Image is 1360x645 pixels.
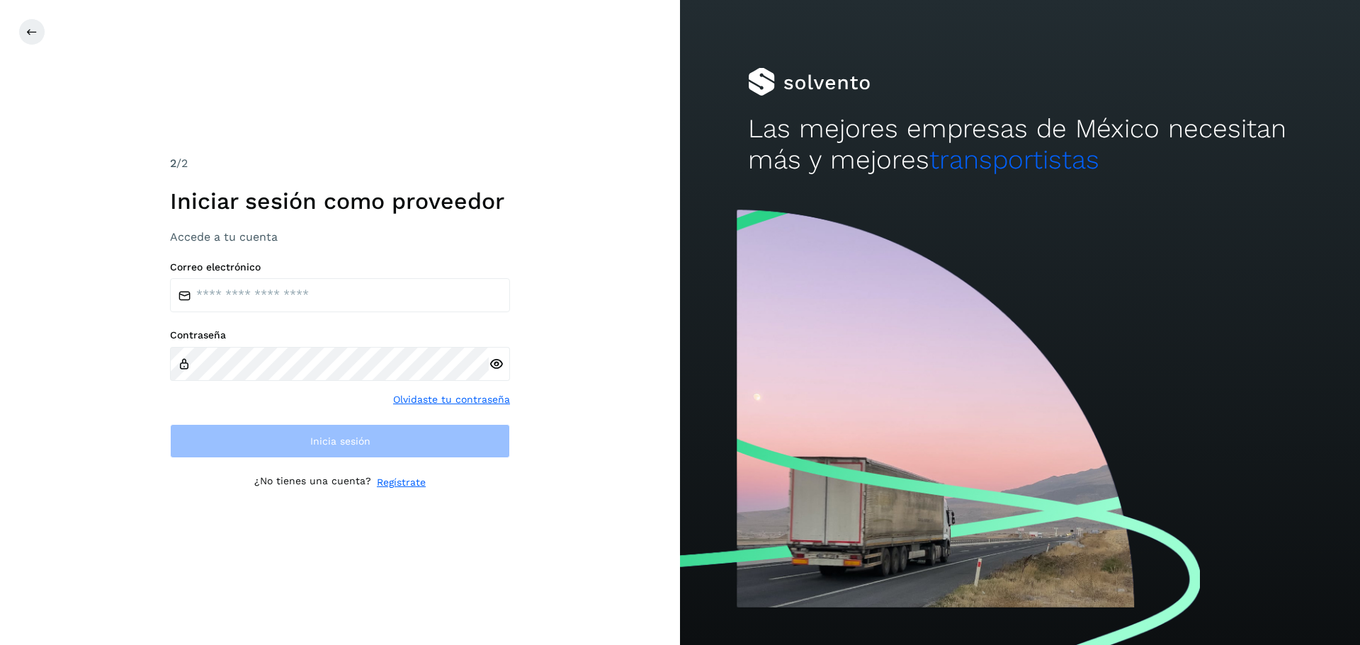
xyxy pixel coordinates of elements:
[170,329,510,341] label: Contraseña
[254,475,371,490] p: ¿No tienes una cuenta?
[170,156,176,170] span: 2
[310,436,370,446] span: Inicia sesión
[170,188,510,215] h1: Iniciar sesión como proveedor
[170,155,510,172] div: /2
[393,392,510,407] a: Olvidaste tu contraseña
[377,475,426,490] a: Regístrate
[170,424,510,458] button: Inicia sesión
[170,230,510,244] h3: Accede a tu cuenta
[929,144,1099,175] span: transportistas
[170,261,510,273] label: Correo electrónico
[748,113,1292,176] h2: Las mejores empresas de México necesitan más y mejores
